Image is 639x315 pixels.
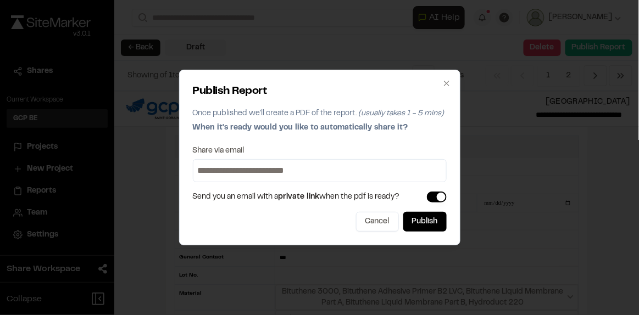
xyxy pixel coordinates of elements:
[193,108,447,120] p: Once published we'll create a PDF of the report.
[403,212,447,232] button: Publish
[193,83,447,100] h2: Publish Report
[193,125,408,131] span: When it's ready would you like to automatically share it?
[356,212,399,232] button: Cancel
[359,110,444,117] span: (usually takes 1 - 5 mins)
[279,194,320,200] span: private link
[193,191,400,203] span: Send you an email with a when the pdf is ready?
[193,147,245,155] label: Share via email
